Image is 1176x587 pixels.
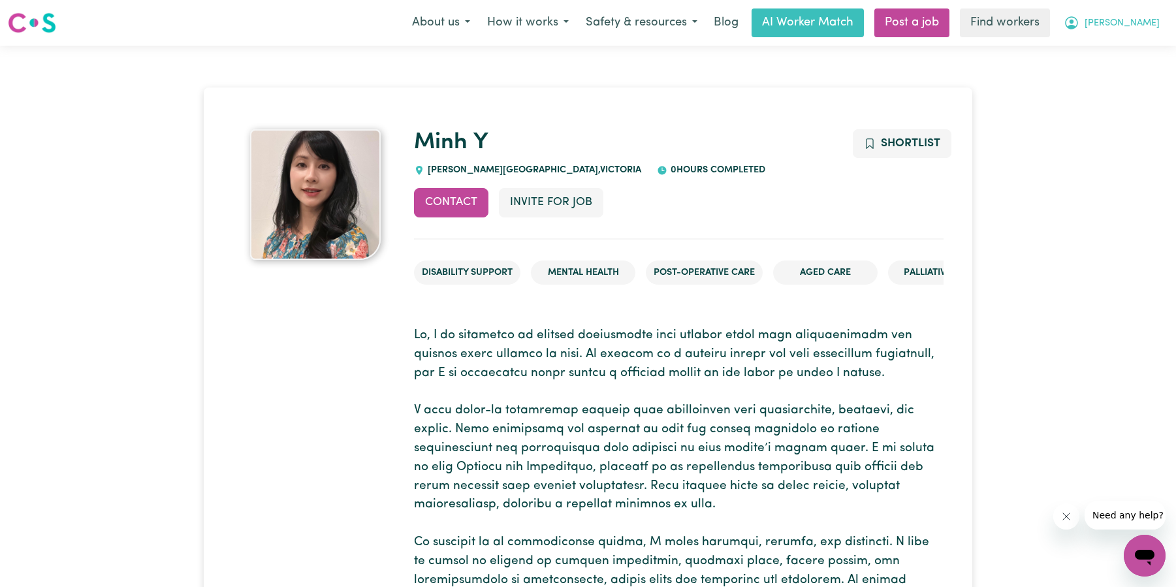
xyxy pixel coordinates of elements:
a: Post a job [874,8,949,37]
a: Blog [706,8,746,37]
a: Minh Y [414,131,488,154]
button: How it works [479,9,577,37]
button: Contact [414,188,488,217]
li: Post-operative care [646,261,763,285]
li: Mental Health [531,261,635,285]
span: [PERSON_NAME][GEOGRAPHIC_DATA] , Victoria [424,165,641,175]
img: Minh Y [250,129,381,260]
a: Find workers [960,8,1050,37]
li: Disability Support [414,261,520,285]
button: About us [404,9,479,37]
iframe: Close message [1053,503,1079,530]
iframe: Message from company [1085,501,1166,530]
span: Shortlist [881,138,940,149]
a: Careseekers logo [8,8,56,38]
button: My Account [1055,9,1168,37]
iframe: Button to launch messaging window [1124,535,1166,577]
li: Aged Care [773,261,878,285]
span: 0 hours completed [667,165,765,175]
button: Invite for Job [499,188,603,217]
span: [PERSON_NAME] [1085,16,1160,31]
button: Add to shortlist [853,129,951,158]
button: Safety & resources [577,9,706,37]
img: Careseekers logo [8,11,56,35]
a: Minh Y's profile picture' [232,129,398,260]
li: Palliative care [888,261,993,285]
a: AI Worker Match [752,8,864,37]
